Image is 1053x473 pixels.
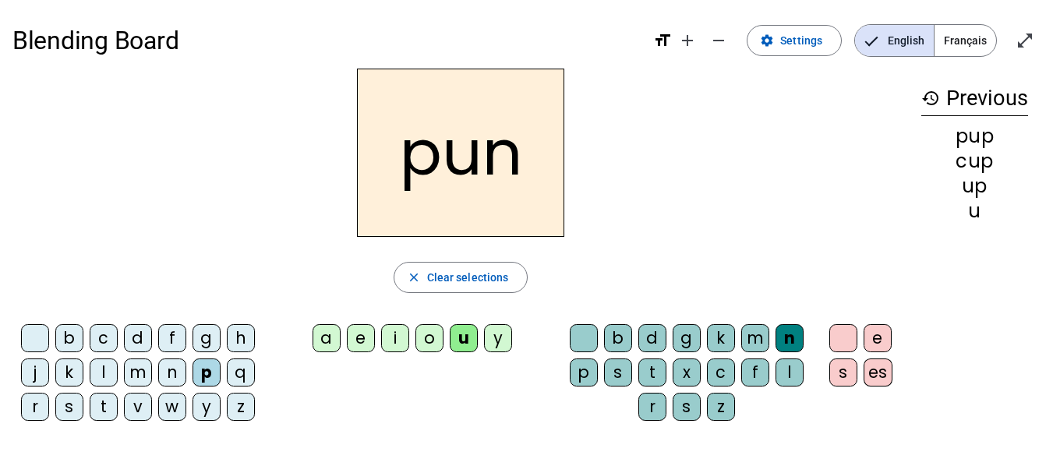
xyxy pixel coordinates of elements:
[747,25,842,56] button: Settings
[158,324,186,352] div: f
[653,31,672,50] mat-icon: format_size
[776,358,804,387] div: l
[570,358,598,387] div: p
[124,358,152,387] div: m
[760,34,774,48] mat-icon: settings
[381,324,409,352] div: i
[672,25,703,56] button: Increase font size
[921,177,1028,196] div: up
[678,31,697,50] mat-icon: add
[864,358,892,387] div: es
[703,25,734,56] button: Decrease font size
[638,324,666,352] div: d
[90,393,118,421] div: t
[227,393,255,421] div: z
[638,393,666,421] div: r
[673,393,701,421] div: s
[921,127,1028,146] div: pup
[921,202,1028,221] div: u
[193,358,221,387] div: p
[673,324,701,352] div: g
[357,69,564,237] h2: pun
[347,324,375,352] div: e
[427,268,509,287] span: Clear selections
[935,25,996,56] span: Français
[55,324,83,352] div: b
[673,358,701,387] div: x
[124,393,152,421] div: v
[90,358,118,387] div: l
[415,324,443,352] div: o
[921,81,1028,116] h3: Previous
[193,324,221,352] div: g
[741,324,769,352] div: m
[707,393,735,421] div: z
[394,262,528,293] button: Clear selections
[741,358,769,387] div: f
[55,358,83,387] div: k
[193,393,221,421] div: y
[709,31,728,50] mat-icon: remove
[21,358,49,387] div: j
[855,25,934,56] span: English
[407,270,421,284] mat-icon: close
[707,324,735,352] div: k
[604,324,632,352] div: b
[227,324,255,352] div: h
[12,16,641,65] h1: Blending Board
[638,358,666,387] div: t
[21,393,49,421] div: r
[854,24,997,57] mat-button-toggle-group: Language selection
[921,152,1028,171] div: cup
[90,324,118,352] div: c
[829,358,857,387] div: s
[921,89,940,108] mat-icon: history
[124,324,152,352] div: d
[707,358,735,387] div: c
[158,393,186,421] div: w
[780,31,822,50] span: Settings
[864,324,892,352] div: e
[227,358,255,387] div: q
[604,358,632,387] div: s
[1016,31,1034,50] mat-icon: open_in_full
[776,324,804,352] div: n
[484,324,512,352] div: y
[158,358,186,387] div: n
[450,324,478,352] div: u
[1009,25,1041,56] button: Enter full screen
[55,393,83,421] div: s
[313,324,341,352] div: a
